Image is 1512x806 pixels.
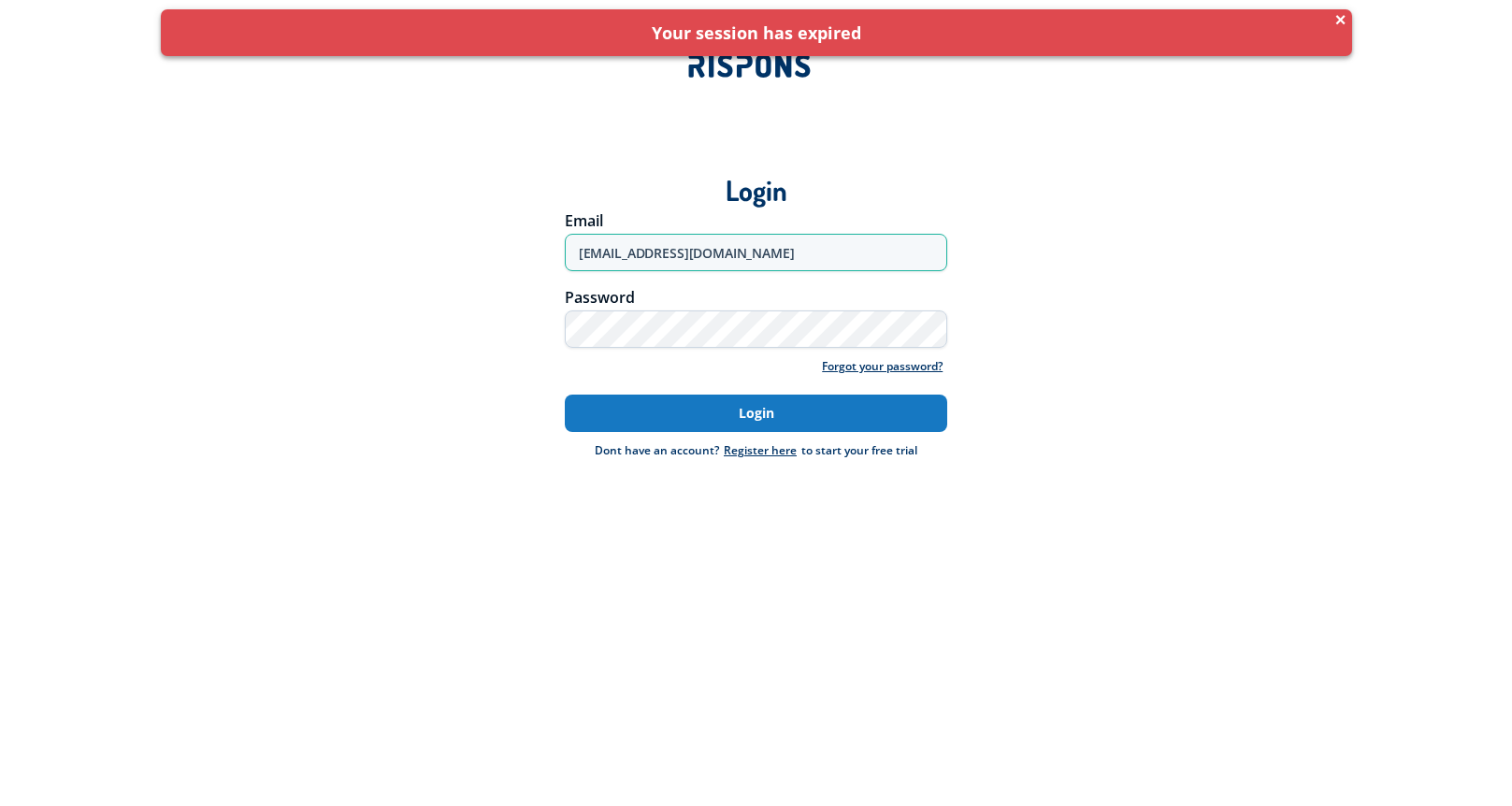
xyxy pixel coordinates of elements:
div: Login [115,144,1398,209]
input: Enter your email [565,234,948,271]
span: × [1333,13,1346,26]
div: to start your free trial [719,441,917,460]
a: Forgot your password? [817,357,947,376]
div: Dont have an account? [595,441,719,460]
div: Your session has expired [175,23,1338,42]
div: Password [565,290,948,305]
button: Login [565,395,948,432]
div: Email [565,213,948,228]
a: Register here [719,442,801,458]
